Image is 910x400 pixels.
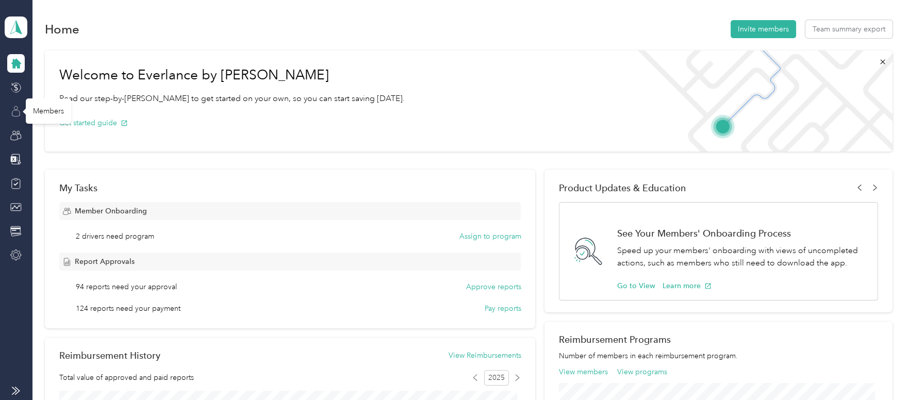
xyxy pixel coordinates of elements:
[459,231,521,242] button: Assign to program
[59,372,194,383] span: Total value of approved and paid reports
[663,280,712,291] button: Learn more
[76,281,177,292] span: 94 reports need your approval
[448,350,521,361] button: View Reimbursements
[45,24,79,35] h1: Home
[484,370,509,386] span: 2025
[852,342,910,400] iframe: Everlance-gr Chat Button Frame
[76,231,154,242] span: 2 drivers need program
[59,92,405,105] p: Read our step-by-[PERSON_NAME] to get started on your own, so you can start saving [DATE].
[617,280,655,291] button: Go to View
[59,67,405,84] h1: Welcome to Everlance by [PERSON_NAME]
[617,228,867,239] h1: See Your Members' Onboarding Process
[559,182,686,193] span: Product Updates & Education
[75,206,147,216] span: Member Onboarding
[617,244,867,270] p: Speed up your members' onboarding with views of uncompleted actions, such as members who still ne...
[76,303,180,314] span: 124 reports need your payment
[59,118,128,128] button: Get started guide
[731,20,796,38] button: Invite members
[627,51,892,152] img: Welcome to everlance
[805,20,892,38] button: Team summary export
[26,98,71,124] div: Members
[484,303,521,314] button: Pay reports
[559,366,608,377] button: View members
[617,366,667,377] button: View programs
[559,351,878,361] p: Number of members in each reimbursement program.
[466,281,521,292] button: Approve reports
[59,350,160,361] h2: Reimbursement History
[75,256,135,267] span: Report Approvals
[59,182,521,193] div: My Tasks
[559,334,878,345] h2: Reimbursement Programs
